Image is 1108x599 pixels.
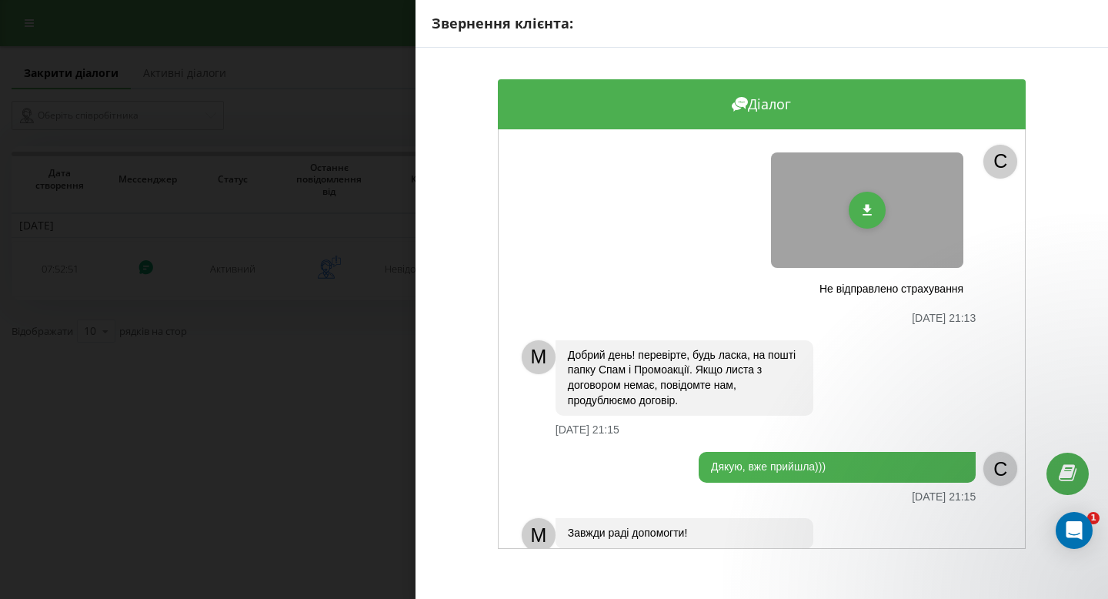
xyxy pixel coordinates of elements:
font: [DATE] 21:13 [912,312,976,324]
span: 1 [1087,512,1100,524]
font: Діалог [748,95,791,113]
font: [DATE] 21:15 [912,490,976,503]
font: Добрий день! перевірте, будь ласка, на пошті папку Спам і Промоакції. Якщо листа з договором нема... [568,349,796,407]
font: М [530,346,546,367]
font: С [993,458,1007,480]
font: Завжди раді допомогти! [568,527,687,539]
font: Звернення клієнта: [432,14,573,32]
font: [DATE] 21:15 [556,423,619,436]
font: С [993,150,1007,172]
div: Open Intercom Messenger [1056,512,1093,549]
font: Не відправлено страхування [819,283,963,295]
font: М [530,524,546,546]
font: Дякую, вже прийшла))) [711,460,826,473]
